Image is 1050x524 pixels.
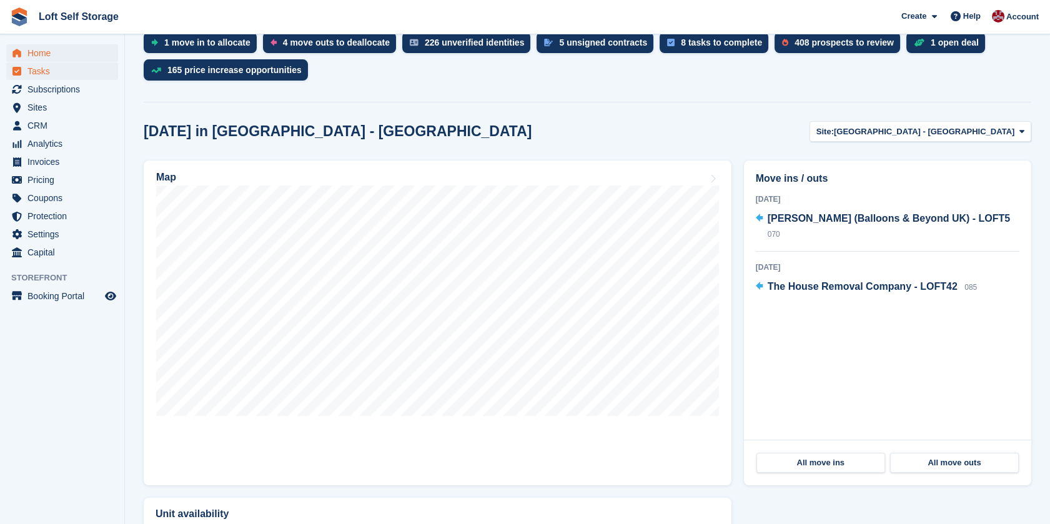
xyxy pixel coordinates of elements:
span: Invoices [27,153,102,171]
span: Account [1006,11,1039,23]
a: menu [6,171,118,189]
a: menu [6,225,118,243]
span: Create [901,10,926,22]
div: [DATE] [756,262,1019,273]
a: menu [6,153,118,171]
h2: Move ins / outs [756,171,1019,186]
a: All move outs [890,453,1019,473]
a: menu [6,44,118,62]
span: Help [963,10,981,22]
h2: Map [156,172,176,183]
a: Loft Self Storage [34,6,124,27]
img: stora-icon-8386f47178a22dfd0bd8f6a31ec36ba5ce8667c1dd55bd0f319d3a0aa187defe.svg [10,7,29,26]
div: 408 prospects to review [795,37,894,47]
span: Site: [816,126,834,138]
a: 8 tasks to complete [660,32,775,59]
a: menu [6,244,118,261]
a: The House Removal Company - LOFT42 085 [756,279,978,295]
span: Sites [27,99,102,116]
img: James Johnson [992,10,1004,22]
span: Subscriptions [27,81,102,98]
h2: [DATE] in [GEOGRAPHIC_DATA] - [GEOGRAPHIC_DATA] [144,123,532,140]
span: Booking Portal [27,287,102,305]
span: Coupons [27,189,102,207]
div: 165 price increase opportunities [167,65,302,75]
div: 1 open deal [931,37,979,47]
a: menu [6,189,118,207]
span: [GEOGRAPHIC_DATA] - [GEOGRAPHIC_DATA] [834,126,1014,138]
span: Settings [27,225,102,243]
button: Site: [GEOGRAPHIC_DATA] - [GEOGRAPHIC_DATA] [810,121,1031,142]
a: 226 unverified identities [402,32,537,59]
h2: Unit availability [156,508,229,520]
span: Pricing [27,171,102,189]
img: deal-1b604bf984904fb50ccaf53a9ad4b4a5d6e5aea283cecdc64d6e3604feb123c2.svg [914,38,924,47]
a: menu [6,207,118,225]
span: [PERSON_NAME] (Balloons & Beyond UK) - LOFT5 [768,213,1010,224]
a: menu [6,135,118,152]
a: 165 price increase opportunities [144,59,314,87]
a: 1 open deal [906,32,991,59]
a: Map [144,161,731,485]
a: menu [6,62,118,80]
a: 1 move in to allocate [144,32,263,59]
a: [PERSON_NAME] (Balloons & Beyond UK) - LOFT5 070 [756,211,1019,242]
div: [DATE] [756,194,1019,205]
img: prospect-51fa495bee0391a8d652442698ab0144808aea92771e9ea1ae160a38d050c398.svg [782,39,788,46]
span: 070 [768,230,780,239]
a: 4 move outs to deallocate [263,32,402,59]
span: Storefront [11,272,124,284]
img: contract_signature_icon-13c848040528278c33f63329250d36e43548de30e8caae1d1a13099fd9432cc5.svg [544,39,553,46]
a: menu [6,81,118,98]
a: menu [6,99,118,116]
span: The House Removal Company - LOFT42 [768,281,958,292]
a: Preview store [103,289,118,304]
img: move_ins_to_allocate_icon-fdf77a2bb77ea45bf5b3d319d69a93e2d87916cf1d5bf7949dd705db3b84f3ca.svg [151,39,158,46]
div: 4 move outs to deallocate [283,37,390,47]
img: verify_identity-adf6edd0f0f0b5bbfe63781bf79b02c33cf7c696d77639b501bdc392416b5a36.svg [410,39,419,46]
div: 8 tasks to complete [681,37,762,47]
div: 5 unsigned contracts [559,37,647,47]
div: 1 move in to allocate [164,37,250,47]
span: Protection [27,207,102,225]
a: menu [6,287,118,305]
img: task-75834270c22a3079a89374b754ae025e5fb1db73e45f91037f5363f120a921f8.svg [667,39,675,46]
span: Analytics [27,135,102,152]
a: 5 unsigned contracts [537,32,660,59]
a: menu [6,117,118,134]
span: CRM [27,117,102,134]
div: 226 unverified identities [425,37,525,47]
span: Capital [27,244,102,261]
span: 085 [964,283,977,292]
a: All move ins [756,453,885,473]
img: price_increase_opportunities-93ffe204e8149a01c8c9dc8f82e8f89637d9d84a8eef4429ea346261dce0b2c0.svg [151,67,161,73]
span: Tasks [27,62,102,80]
img: move_outs_to_deallocate_icon-f764333ba52eb49d3ac5e1228854f67142a1ed5810a6f6cc68b1a99e826820c5.svg [270,39,277,46]
a: 408 prospects to review [775,32,906,59]
span: Home [27,44,102,62]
